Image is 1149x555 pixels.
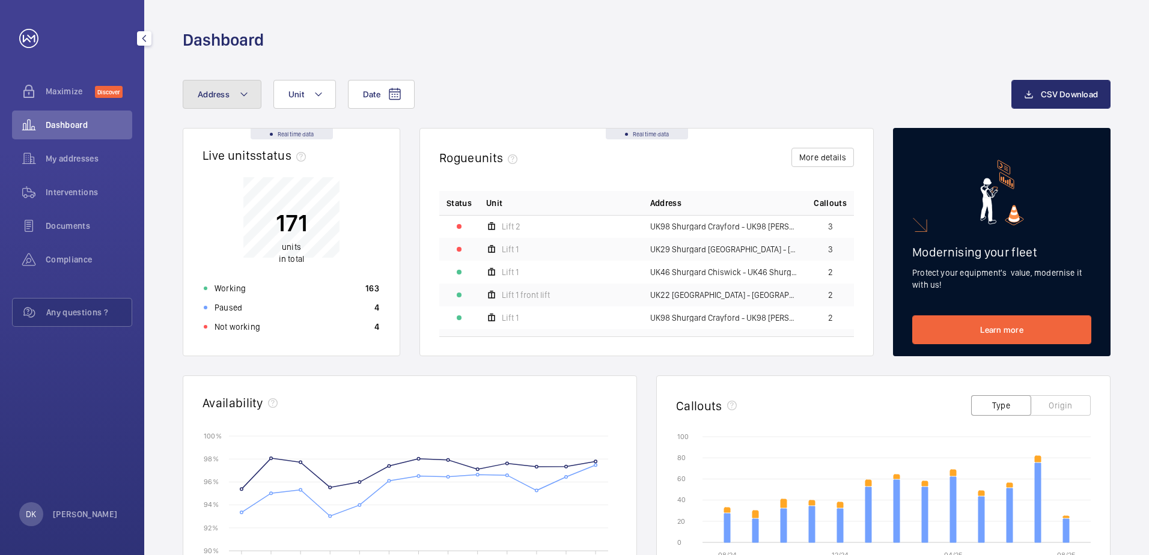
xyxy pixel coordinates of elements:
[288,89,304,99] span: Unit
[46,220,132,232] span: Documents
[276,241,308,265] p: in total
[828,291,833,299] span: 2
[183,29,264,51] h1: Dashboard
[828,245,833,253] span: 3
[215,321,260,333] p: Not working
[198,89,230,99] span: Address
[814,197,847,209] span: Callouts
[650,245,800,253] span: UK29 Shurgard [GEOGRAPHIC_DATA] - [GEOGRAPHIC_DATA] [GEOGRAPHIC_DATA] [GEOGRAPHIC_DATA] - 2 [PERS...
[204,431,222,440] text: 100 %
[46,186,132,198] span: Interventions
[53,508,118,520] p: [PERSON_NAME]
[650,222,800,231] span: UK98 Shurgard Crayford - UK98 [PERSON_NAME]
[502,314,519,322] span: Lift 1
[1041,89,1098,99] span: CSV Download
[204,478,219,486] text: 96 %
[677,453,686,462] text: 80
[273,80,336,109] button: Unit
[374,302,379,314] p: 4
[502,291,550,299] span: Lift 1 front lift
[204,455,219,463] text: 98 %
[215,282,246,294] p: Working
[677,538,681,547] text: 0
[828,222,833,231] span: 3
[204,546,219,554] text: 90 %
[650,314,800,322] span: UK98 Shurgard Crayford - UK98 [PERSON_NAME]
[215,302,242,314] p: Paused
[46,153,132,165] span: My addresses
[363,89,380,99] span: Date
[365,282,379,294] p: 163
[912,267,1091,291] p: Protect your equipment's value, modernise it with us!
[677,496,686,504] text: 40
[486,197,502,209] span: Unit
[650,197,681,209] span: Address
[204,500,219,509] text: 94 %
[502,245,519,253] span: Lift 1
[677,517,685,526] text: 20
[46,306,132,318] span: Any questions ?
[1031,395,1091,416] button: Origin
[677,432,689,441] text: 100
[606,129,688,139] div: Real time data
[26,508,36,520] p: DK
[251,129,333,139] div: Real time data
[446,197,472,209] p: Status
[203,148,311,163] h2: Live units
[204,523,218,532] text: 92 %
[46,85,95,97] span: Maximize
[95,86,123,98] span: Discover
[912,315,1091,344] a: Learn more
[439,150,522,165] h2: Rogue
[791,148,854,167] button: More details
[282,242,301,252] span: units
[502,268,519,276] span: Lift 1
[502,222,520,231] span: Lift 2
[971,395,1031,416] button: Type
[912,244,1091,259] h2: Modernising your fleet
[46,119,132,131] span: Dashboard
[183,80,261,109] button: Address
[203,395,263,410] h2: Availability
[46,253,132,265] span: Compliance
[276,208,308,238] p: 171
[650,268,800,276] span: UK46 Shurgard Chiswick - UK46 Shurgard Chiswick - Shurgard Self Storage Chiswick
[348,80,415,109] button: Date
[828,268,833,276] span: 2
[1011,80,1111,109] button: CSV Download
[650,291,800,299] span: UK22 [GEOGRAPHIC_DATA] - [GEOGRAPHIC_DATA] [GEOGRAPHIC_DATA] - [GEOGRAPHIC_DATA]
[475,150,523,165] span: units
[828,314,833,322] span: 2
[980,160,1024,225] img: marketing-card.svg
[256,148,311,163] span: status
[677,475,686,483] text: 60
[676,398,722,413] h2: Callouts
[374,321,379,333] p: 4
